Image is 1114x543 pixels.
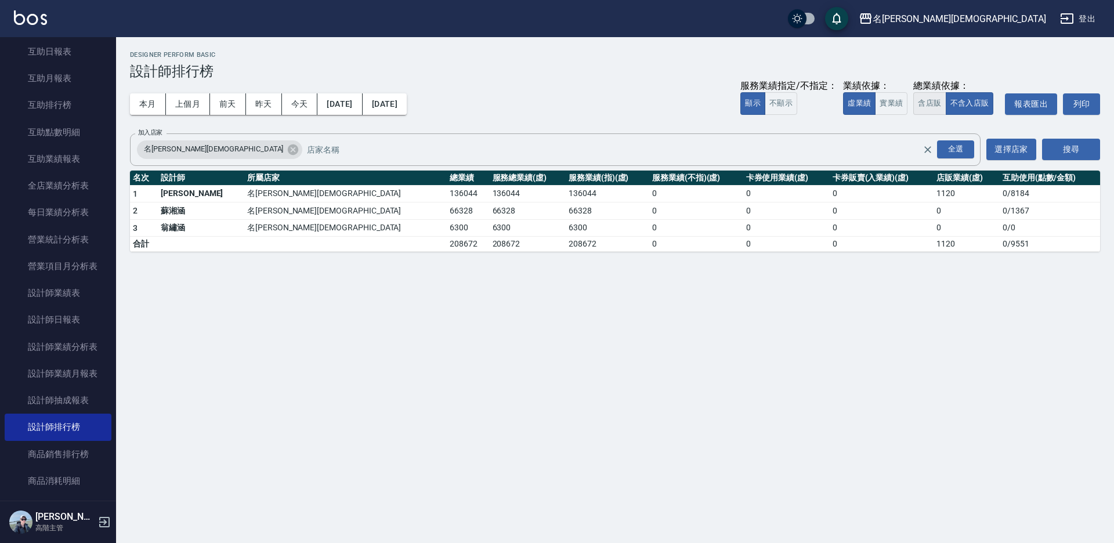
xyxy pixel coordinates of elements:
button: 含店販 [913,92,946,115]
a: 每日業績分析表 [5,199,111,226]
div: 名[PERSON_NAME][DEMOGRAPHIC_DATA] [137,140,302,159]
td: 136044 [490,185,566,202]
div: 全選 [937,140,974,158]
td: 136044 [566,185,649,202]
a: 設計師業績表 [5,280,111,306]
th: 總業績 [447,171,489,186]
td: 0 / 8184 [1000,185,1100,202]
a: 互助業績報表 [5,146,111,172]
td: 1120 [934,185,1000,202]
a: 設計師抽成報表 [5,387,111,414]
th: 服務總業績(虛) [490,171,566,186]
button: 前天 [210,93,246,115]
a: 設計師日報表 [5,306,111,333]
td: 66328 [490,202,566,220]
a: 互助日報表 [5,38,111,65]
a: 營業項目月分析表 [5,253,111,280]
td: 0 [649,202,743,220]
th: 店販業績(虛) [934,171,1000,186]
td: 66328 [447,202,489,220]
a: 全店業績分析表 [5,172,111,199]
td: 名[PERSON_NAME][DEMOGRAPHIC_DATA] [244,219,447,237]
th: 服務業績(不指)(虛) [649,171,743,186]
button: 實業績 [875,92,907,115]
td: 1120 [934,237,1000,252]
button: 今天 [282,93,318,115]
button: 上個月 [166,93,210,115]
td: 0 [830,219,934,237]
td: 208672 [566,237,649,252]
td: 6300 [490,219,566,237]
button: 不含入店販 [946,92,994,115]
td: 208672 [490,237,566,252]
h3: 設計師排行榜 [130,63,1100,79]
a: 互助排行榜 [5,92,111,118]
a: 商品進銷貨報表 [5,494,111,521]
td: 208672 [447,237,489,252]
span: 1 [133,189,138,198]
td: 0 [649,237,743,252]
th: 名次 [130,171,158,186]
td: 0 [649,219,743,237]
a: 設計師業績月報表 [5,360,111,387]
button: 登出 [1055,8,1100,30]
td: 合計 [130,237,158,252]
td: 蘇湘涵 [158,202,244,220]
button: 昨天 [246,93,282,115]
th: 所屬店家 [244,171,447,186]
h5: [PERSON_NAME] [35,511,95,523]
button: Clear [920,142,936,158]
td: 0 / 1367 [1000,202,1100,220]
th: 卡券販賣(入業績)(虛) [830,171,934,186]
a: 設計師業績分析表 [5,334,111,360]
td: 6300 [447,219,489,237]
a: 互助點數明細 [5,119,111,146]
button: 本月 [130,93,166,115]
td: 136044 [447,185,489,202]
td: 0 [830,237,934,252]
td: 0 [743,237,830,252]
th: 互助使用(點數/金額) [1000,171,1100,186]
div: 業績依據： [843,80,907,92]
button: 報表匯出 [1005,93,1057,115]
th: 服務業績(指)(虛) [566,171,649,186]
button: 搜尋 [1042,139,1100,160]
button: 不顯示 [765,92,797,115]
button: Open [935,138,976,161]
button: [DATE] [317,93,362,115]
td: 0 / 9551 [1000,237,1100,252]
button: 虛業績 [843,92,876,115]
td: 66328 [566,202,649,220]
div: 服務業績指定/不指定： [740,80,837,92]
td: 0 / 0 [1000,219,1100,237]
td: 0 [743,202,830,220]
button: save [825,7,848,30]
td: 0 [830,202,934,220]
th: 卡券使用業績(虛) [743,171,830,186]
td: 6300 [566,219,649,237]
button: [DATE] [363,93,407,115]
input: 店家名稱 [304,139,943,160]
img: Person [9,511,32,534]
td: [PERSON_NAME] [158,185,244,202]
button: 選擇店家 [986,139,1036,160]
a: 商品消耗明細 [5,468,111,494]
td: 名[PERSON_NAME][DEMOGRAPHIC_DATA] [244,202,447,220]
button: 列印 [1063,93,1100,115]
a: 營業統計分析表 [5,226,111,253]
a: 互助月報表 [5,65,111,92]
td: 0 [830,185,934,202]
img: Logo [14,10,47,25]
label: 加入店家 [138,128,162,137]
td: 0 [743,185,830,202]
th: 設計師 [158,171,244,186]
div: 總業績依據： [913,80,999,92]
button: 名[PERSON_NAME][DEMOGRAPHIC_DATA] [854,7,1051,31]
td: 0 [649,185,743,202]
td: 翁繡涵 [158,219,244,237]
span: 3 [133,223,138,233]
a: 商品銷售排行榜 [5,441,111,468]
td: 名[PERSON_NAME][DEMOGRAPHIC_DATA] [244,185,447,202]
button: 顯示 [740,92,765,115]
